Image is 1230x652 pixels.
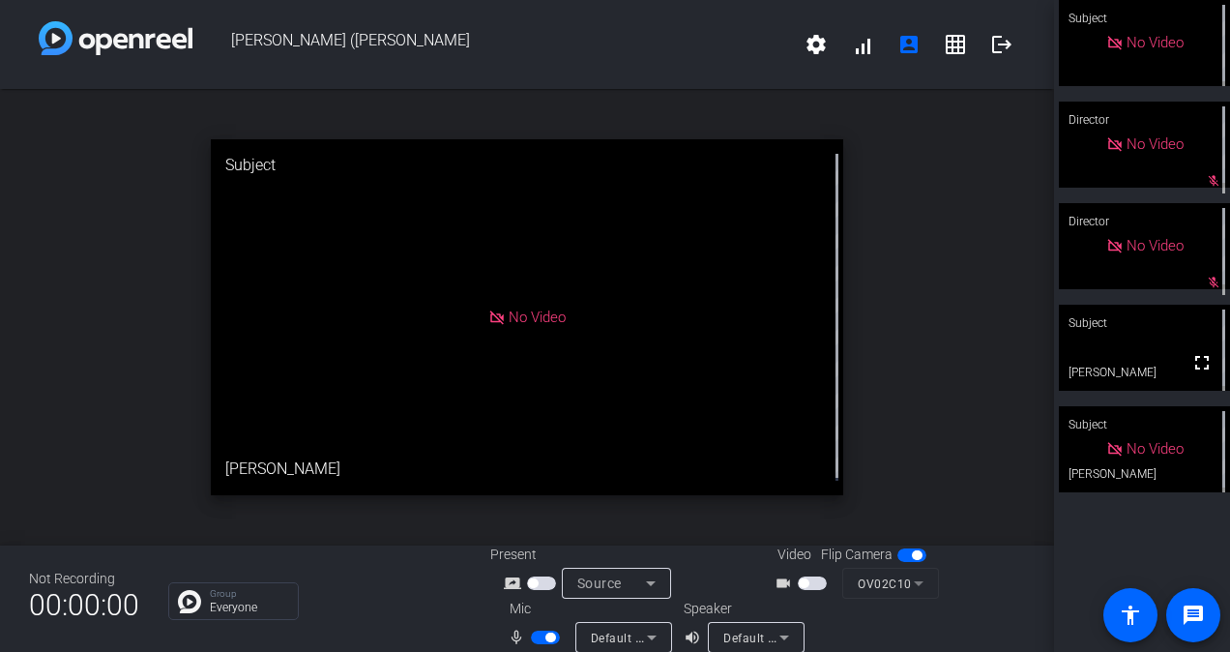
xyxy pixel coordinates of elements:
mat-icon: mic_none [508,626,531,649]
div: Mic [490,599,684,619]
div: Director [1059,203,1230,240]
button: signal_cellular_alt [839,21,886,68]
span: No Video [1127,440,1184,458]
mat-icon: account_box [897,33,921,56]
mat-icon: logout [990,33,1013,56]
mat-icon: accessibility [1119,604,1142,627]
span: Default - Headset Microphone (Jabra EVOLVE 20 MS) [591,630,892,645]
span: Flip Camera [821,545,893,565]
span: Source [577,576,622,591]
div: Speaker [684,599,800,619]
span: No Video [1127,34,1184,51]
mat-icon: grid_on [944,33,967,56]
div: Director [1059,102,1230,138]
mat-icon: settings [805,33,828,56]
mat-icon: fullscreen [1190,351,1214,374]
span: Default - Headset Earphone (Jabra EVOLVE 20 MS) [723,630,1011,645]
div: Not Recording [29,569,139,589]
div: Subject [1059,305,1230,341]
mat-icon: videocam_outline [775,572,798,595]
mat-icon: message [1182,604,1205,627]
mat-icon: volume_up [684,626,707,649]
div: Present [490,545,684,565]
span: Video [777,545,811,565]
p: Everyone [210,602,288,613]
img: Chat Icon [178,590,201,613]
mat-icon: screen_share_outline [504,572,527,595]
span: No Video [509,309,566,326]
span: No Video [1127,135,1184,153]
p: Group [210,589,288,599]
div: Subject [1059,406,1230,443]
div: Subject [211,139,843,192]
span: 00:00:00 [29,581,139,629]
span: No Video [1127,237,1184,254]
img: white-gradient.svg [39,21,192,55]
span: [PERSON_NAME] ([PERSON_NAME] [192,21,793,68]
